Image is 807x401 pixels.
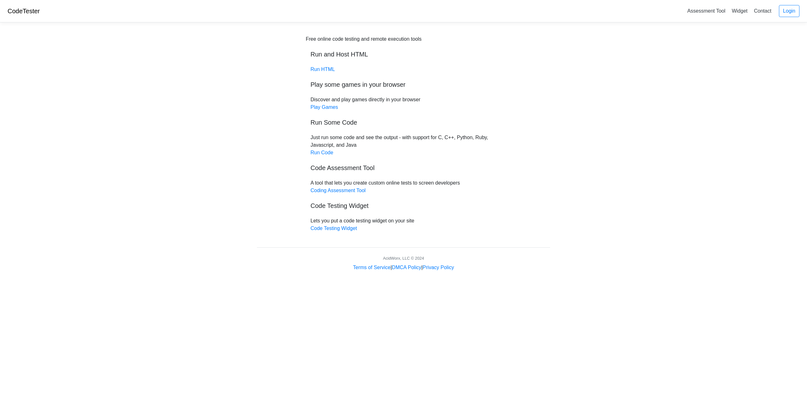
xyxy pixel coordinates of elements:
div: | | [353,264,454,271]
a: Widget [729,6,750,16]
a: Login [779,5,799,17]
a: Code Testing Widget [311,226,357,231]
h5: Code Assessment Tool [311,164,496,172]
a: Run Code [311,150,333,155]
a: Run HTML [311,67,335,72]
a: Contact [752,6,774,16]
div: AcidWorx, LLC © 2024 [383,255,424,261]
a: Play Games [311,104,338,110]
a: Assessment Tool [685,6,728,16]
h5: Play some games in your browser [311,81,496,88]
h5: Code Testing Widget [311,202,496,209]
h5: Run Some Code [311,119,496,126]
a: Privacy Policy [423,265,454,270]
div: Free online code testing and remote execution tools [306,35,421,43]
h5: Run and Host HTML [311,50,496,58]
div: Discover and play games directly in your browser Just run some code and see the output - with sup... [306,35,501,232]
a: CodeTester [8,8,40,15]
a: Coding Assessment Tool [311,188,366,193]
a: Terms of Service [353,265,391,270]
a: DMCA Policy [392,265,421,270]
